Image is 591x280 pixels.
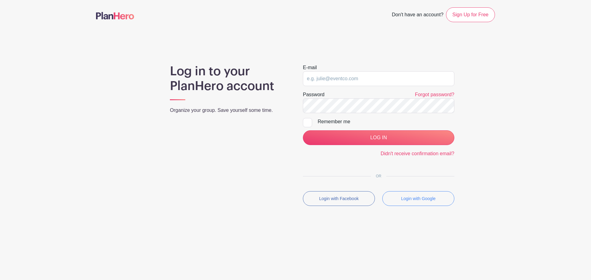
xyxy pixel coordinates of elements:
label: Password [303,91,324,98]
small: Login with Google [401,196,436,201]
label: E-mail [303,64,317,71]
small: Login with Facebook [319,196,359,201]
h1: Log in to your PlanHero account [170,64,288,93]
a: Didn't receive confirmation email? [380,151,454,156]
p: Organize your group. Save yourself some time. [170,107,288,114]
button: Login with Google [382,191,454,206]
button: Login with Facebook [303,191,375,206]
input: LOG IN [303,130,454,145]
a: Forgot password? [415,92,454,97]
div: Remember me [318,118,454,125]
a: Sign Up for Free [446,7,495,22]
span: OR [371,174,386,178]
input: e.g. julie@eventco.com [303,71,454,86]
span: Don't have an account? [392,9,444,22]
img: logo-507f7623f17ff9eddc593b1ce0a138ce2505c220e1c5a4e2b4648c50719b7d32.svg [96,12,134,19]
